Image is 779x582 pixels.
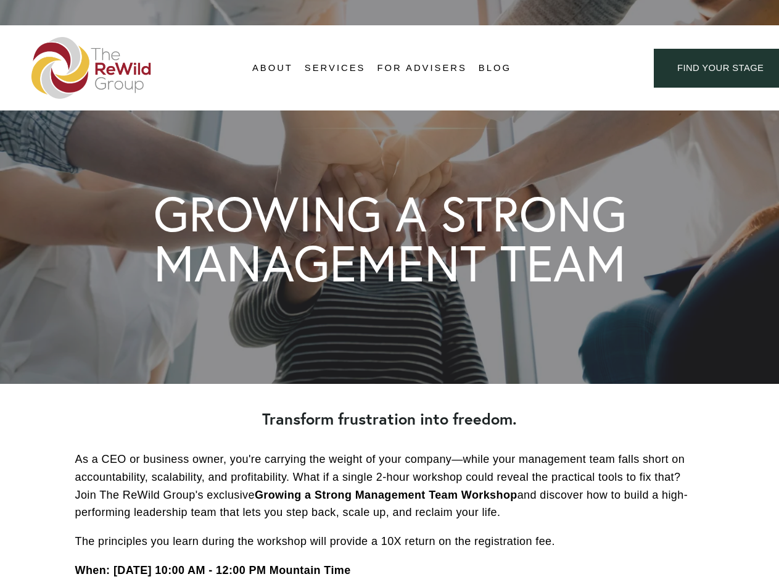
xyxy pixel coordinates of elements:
[75,451,704,522] p: As a CEO or business owner, you're carrying the weight of your company—while your management team...
[377,59,466,78] a: For Advisers
[255,489,517,501] strong: Growing a Strong Management Team Workshop
[154,238,626,288] h1: MANAGEMENT TEAM
[479,59,511,78] a: Blog
[252,59,293,78] a: folder dropdown
[305,60,366,77] span: Services
[154,189,627,238] h1: GROWING A STRONG
[252,60,293,77] span: About
[75,564,110,576] strong: When:
[262,409,517,429] strong: Transform frustration into freedom.
[31,37,152,99] img: The ReWild Group
[305,59,366,78] a: folder dropdown
[75,533,704,551] p: The principles you learn during the workshop will provide a 10X return on the registration fee.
